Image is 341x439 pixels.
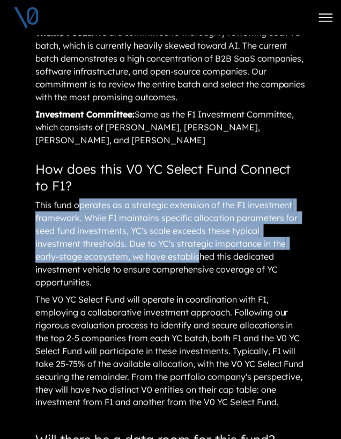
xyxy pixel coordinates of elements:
[35,27,94,38] b: Theme Focus:
[35,161,295,194] span: How does this V0 YC Select Fund Connect to F1?
[34,25,307,105] div: We are committed to thoroughly reviewing each YC batch, which is currently heavily skewed toward ...
[311,7,341,28] button: Toggle navigation
[34,291,307,411] div: The V0 YC Select Fund will operate in coordination with F1, employing a collaborative investment ...
[34,197,307,290] div: This fund operates as a strategic extension of the F1 investment framework. While F1 maintains sp...
[13,4,40,31] img: V0 logo
[34,106,307,148] div: Same as the F1 Investment Committee, which consists of [PERSON_NAME], [PERSON_NAME], [PERSON_NAME...
[35,109,135,120] b: Investment Committee:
